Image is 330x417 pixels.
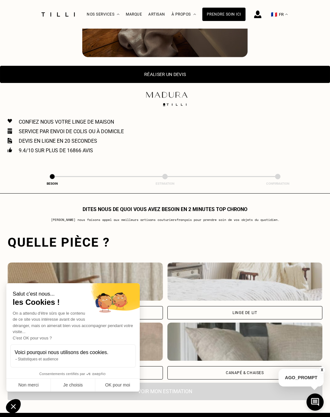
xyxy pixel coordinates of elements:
img: maduraLogo-5877f563076e9857a9763643b83271db.png [145,91,189,99]
img: Tilli retouche votre Canapé & chaises [167,323,323,361]
img: Menu déroulant [117,14,119,15]
h1: Dites nous de quoi vous avez besoin en 2 minutes top chrono [83,206,247,212]
div: Estimation [152,182,178,185]
img: Icon [8,147,12,152]
a: Prendre soin ici [202,8,246,21]
div: Besoin [39,182,65,185]
button: X [319,366,325,373]
span: 🇫🇷 [271,11,277,17]
img: menu déroulant [285,14,288,15]
img: Icon [8,128,12,133]
img: Tilli retouche votre Linge de lit [167,263,323,301]
div: Linge de lit [232,311,257,315]
div: Confirmation [265,182,291,185]
div: Canapé & chaises [226,371,264,375]
p: 9.4/10 sur plus de 16866 avis [19,147,93,154]
div: À propos [172,0,196,29]
img: Menu déroulant à propos [193,14,196,15]
button: 🇫🇷 FR [268,0,291,29]
p: Service par envoi de colis ou à domicile [19,128,124,134]
img: Icon [8,119,12,123]
img: Tilli retouche votre Rideau [8,263,163,301]
img: logo Tilli [160,103,189,106]
img: Icon [8,138,12,143]
p: AGO_PROMPT [279,369,324,386]
img: Logo du service de couturière Tilli [39,12,77,17]
img: icône connexion [254,10,261,18]
a: Artisan [148,12,165,17]
p: Devis en ligne en 20 secondes [19,138,97,144]
p: [PERSON_NAME] nous faisons appel aux meilleurs artisans couturiers français pour prendre soin de ... [51,217,279,222]
div: Quelle pièce ? [8,235,322,250]
a: Marque [126,12,142,17]
p: Confiez nous votre linge de maison [19,119,114,125]
div: Nos services [87,0,119,29]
